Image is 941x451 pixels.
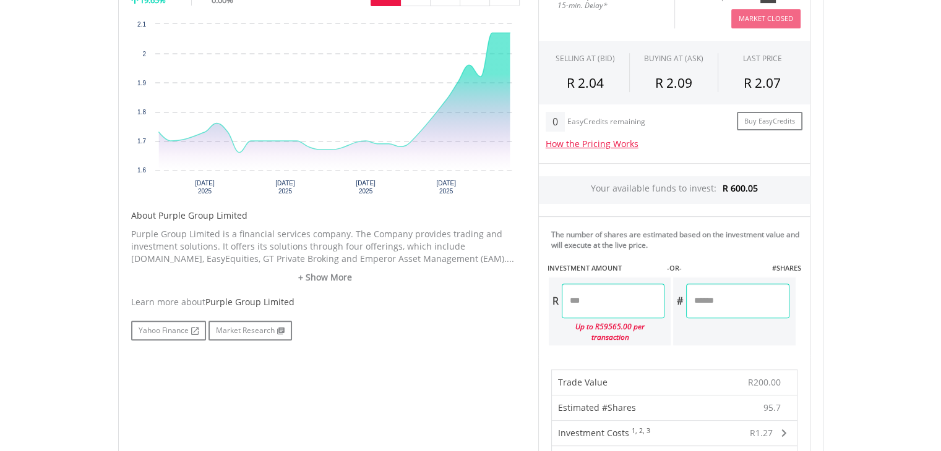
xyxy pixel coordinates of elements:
[142,51,146,57] text: 2
[558,376,608,388] span: Trade Value
[556,53,615,64] div: SELLING AT (BID)
[743,53,782,64] div: LAST PRICE
[567,74,604,91] span: R 2.04
[137,109,146,116] text: 1.8
[551,229,805,250] div: The number of shares are estimated based on the investment value and will execute at the live price.
[558,402,636,413] span: Estimated #Shares
[655,74,692,91] span: R 2.09
[137,21,146,28] text: 2.1
[567,117,645,128] div: EasyCredits remaining
[131,228,520,265] p: Purple Group Limited is a financial services company. The Company provides trading and investment...
[356,180,376,195] text: [DATE] 2025
[632,426,650,435] sup: 1, 2, 3
[763,402,781,414] span: 95.7
[750,427,773,439] span: R1.27
[539,176,810,204] div: Your available funds to invest:
[737,112,802,131] a: Buy EasyCredits
[275,180,295,195] text: [DATE] 2025
[546,138,638,150] a: How the Pricing Works
[131,296,520,308] div: Learn more about
[673,284,686,318] div: #
[137,80,146,86] text: 1.9
[436,180,456,195] text: [DATE] 2025
[548,263,622,273] label: INVESTMENT AMOUNT
[644,53,703,64] span: BUYING AT (ASK)
[137,138,146,145] text: 1.7
[205,296,294,308] span: Purple Group Limited
[131,18,520,203] svg: Interactive chart
[723,182,758,194] span: R 600.05
[666,263,681,273] label: -OR-
[131,18,520,203] div: Chart. Highcharts interactive chart.
[748,376,781,388] span: R200.00
[208,321,292,340] a: Market Research
[137,167,146,174] text: 1.6
[731,9,801,28] button: Market Closed
[195,180,215,195] text: [DATE] 2025
[549,318,665,345] div: Up to R59565.00 per transaction
[744,74,781,91] span: R 2.07
[131,321,206,340] a: Yahoo Finance
[131,209,520,222] h5: About Purple Group Limited
[558,427,629,439] span: Investment Costs
[546,112,565,132] div: 0
[771,263,801,273] label: #SHARES
[549,284,562,318] div: R
[131,271,520,284] a: + Show More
